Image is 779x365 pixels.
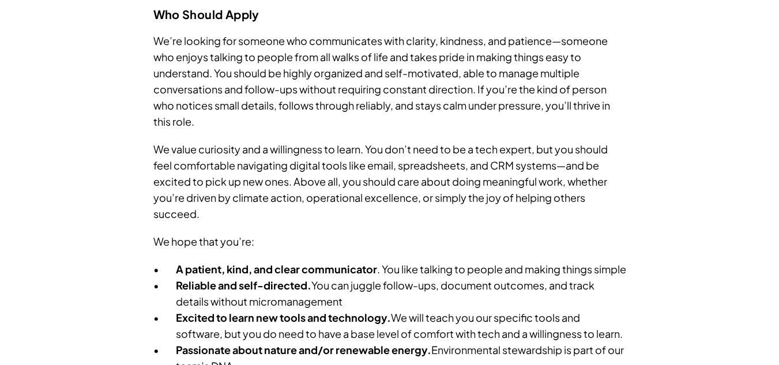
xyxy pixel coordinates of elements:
p: You can juggle follow-ups, document outcomes, and track details without micromanagement [176,277,626,310]
h2: Who Should Apply [153,1,626,27]
p: We value curiosity and a willingness to learn. You don’t need to be a tech expert, but you should... [153,141,626,222]
strong: A patient, kind, and clear communicator [176,262,377,276]
strong: Reliable and self-directed. [176,279,311,292]
p: . You like talking to people and making things simple [176,261,626,277]
strong: Passionate about nature and/or renewable energy. [176,343,431,356]
p: We’re looking for someone who communicates with clarity, kindness, and patience—someone who enjoy... [153,33,626,130]
p: We will teach you our specific tools and software, but you do need to have a base level of comfor... [176,310,626,342]
strong: Excited to learn new tools and technology. [176,311,391,324]
p: We hope that you’re: [153,234,626,250]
